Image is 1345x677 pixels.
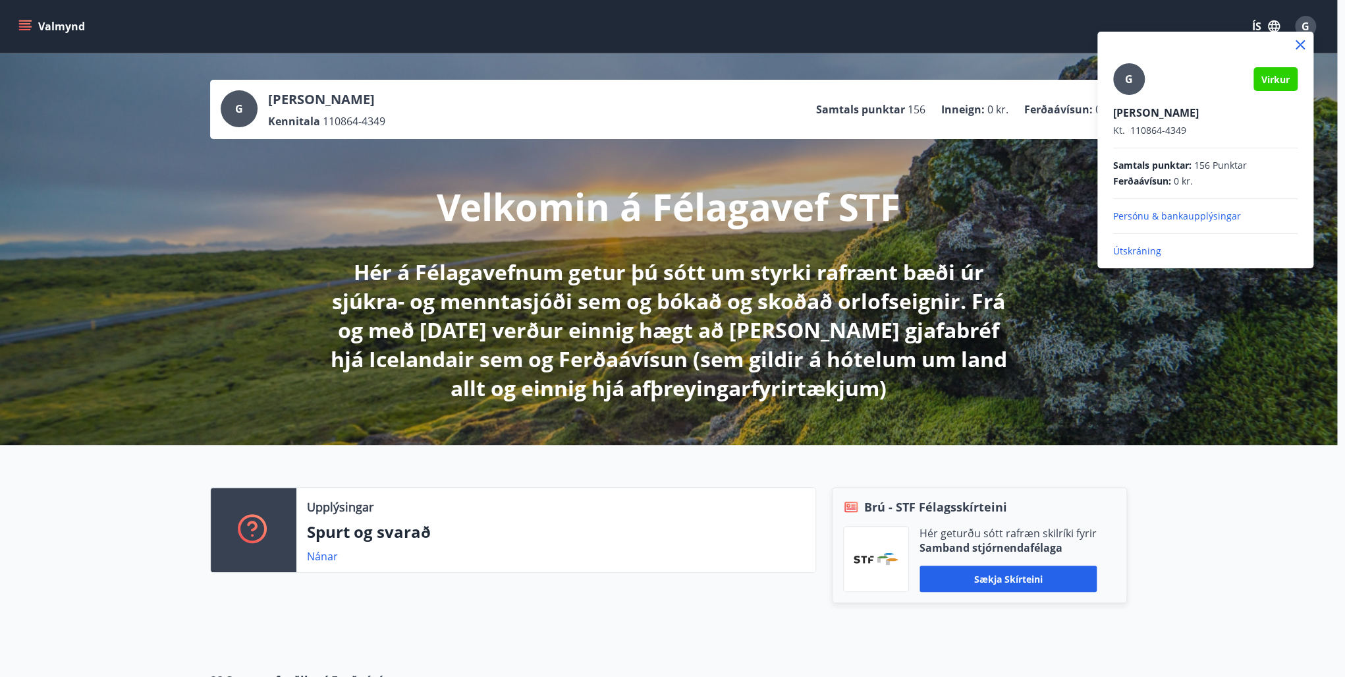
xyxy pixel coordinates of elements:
[1174,175,1193,188] span: 0 kr.
[1113,159,1192,172] span: Samtals punktar :
[1113,175,1171,188] span: Ferðaávísun :
[1113,124,1125,136] span: Kt.
[1113,245,1298,258] p: Útskráning
[1113,124,1298,137] p: 110864-4349
[1113,210,1298,223] p: Persónu & bankaupplýsingar
[1194,159,1247,172] span: 156 Punktar
[1261,73,1290,86] span: Virkur
[1125,72,1133,86] span: G
[1113,105,1298,120] p: [PERSON_NAME]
